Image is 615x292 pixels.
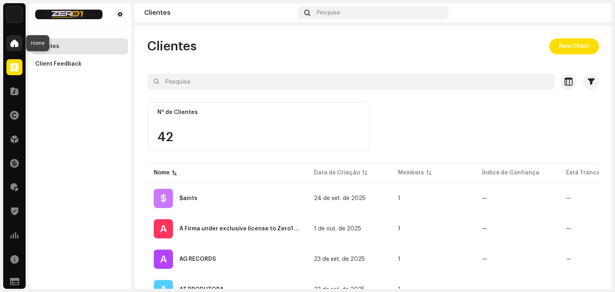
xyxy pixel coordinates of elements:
[482,226,553,232] re-a-table-badge: —
[314,256,365,262] span: 23 de set. de 2025
[179,226,301,232] div: A Firma under exclusive license to Zero1 Music
[179,256,216,262] div: AG RECORDS
[154,189,173,208] div: $
[35,61,82,67] div: Client Feedback
[147,74,554,90] input: Pesquisa
[35,43,59,50] div: Clientes
[154,219,173,238] div: A
[398,196,400,201] span: 1
[154,169,170,177] div: Nome
[317,10,340,16] span: Pesquisa
[314,226,361,232] span: 1 de out. de 2025
[32,38,128,54] re-m-nav-item: Clientes
[32,56,128,72] re-m-nav-item: Client Feedback
[314,196,366,201] span: 24 de set. de 2025
[482,196,553,201] re-a-table-badge: —
[179,196,197,201] div: $aints
[482,256,553,262] re-a-table-badge: —
[398,226,400,232] span: 1
[147,102,370,150] re-o-card-value: N° de Clientes
[35,10,102,19] img: 447fdb0e-7466-46eb-a752-159f42a3cee2
[157,109,360,116] div: N° de Clientes
[154,250,173,269] div: A
[147,38,197,54] span: Clientes
[398,169,424,177] div: Members
[314,169,360,177] div: Data de Criação
[144,10,295,16] div: Clientes
[559,38,589,54] span: New Client
[589,6,602,19] img: d5fcb490-8619-486f-abee-f37e7aa619ed
[6,6,22,22] img: cd9a510e-9375-452c-b98b-71401b54d8f9
[549,38,599,54] button: New Client
[398,256,400,262] span: 1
